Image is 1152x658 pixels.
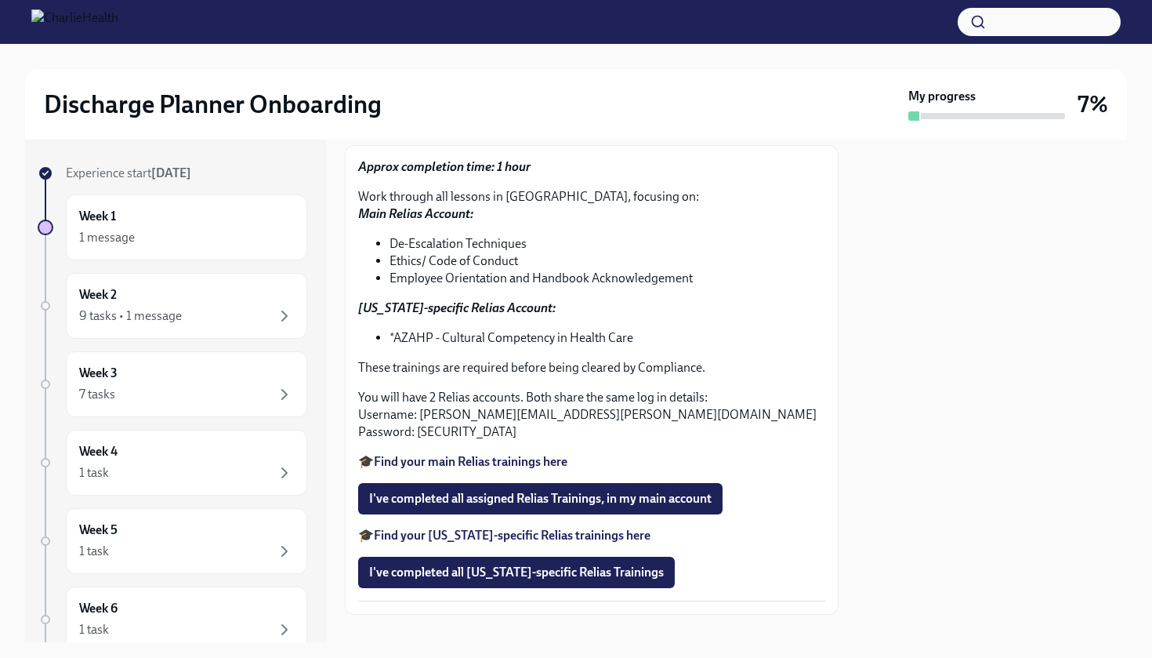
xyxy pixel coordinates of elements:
p: Work through all lessons in [GEOGRAPHIC_DATA], focusing on: [358,188,825,223]
strong: Approx completion time: 1 hour [358,159,531,174]
li: Ethics/ Code of Conduct [389,253,825,270]
button: I've completed all [US_STATE]-specific Relias Trainings [358,557,675,588]
h3: 7% [1078,90,1108,118]
a: Week 61 task [38,587,307,653]
div: 1 task [79,621,109,638]
div: 7 tasks [79,386,115,403]
a: Week 29 tasks • 1 message [38,273,307,339]
h6: Week 2 [79,286,117,304]
li: Employee Orientation and Handbook Acknowledgement [389,270,825,287]
a: Week 11 message [38,194,307,260]
p: You will have 2 Relias accounts. Both share the same log in details: Username: [PERSON_NAME][EMAI... [358,389,825,441]
a: Week 41 task [38,430,307,496]
a: Find your [US_STATE]-specific Relias trainings here [374,528,650,543]
a: Find your main Relias trainings here [374,454,567,469]
strong: My progress [908,88,976,105]
div: 1 task [79,543,109,560]
h6: Week 4 [79,443,118,460]
span: I've completed all [US_STATE]-specific Relias Trainings [369,565,664,580]
li: *AZAHP - Cultural Competency in Health Care [389,329,825,347]
div: 1 task [79,464,109,482]
span: I've completed all assigned Relias Trainings, in my main account [369,491,712,507]
h6: Week 3 [79,365,118,382]
a: Week 37 tasks [38,351,307,417]
strong: [US_STATE]-specific Relias Account: [358,300,556,315]
li: De-Escalation Techniques [389,235,825,253]
h6: Week 1 [79,208,116,225]
h2: Discharge Planner Onboarding [44,89,382,120]
div: 9 tasks • 1 message [79,307,182,325]
button: I've completed all assigned Relias Trainings, in my main account [358,483,723,514]
img: CharlieHealth [31,9,118,35]
p: These trainings are required before being cleared by Compliance. [358,359,825,376]
a: Experience start[DATE] [38,165,307,182]
h6: Week 6 [79,600,118,617]
div: 1 message [79,229,135,246]
p: 🎓 [358,527,825,544]
span: Experience start [66,165,191,180]
a: Week 51 task [38,508,307,574]
strong: Main Relias Account: [358,206,473,221]
strong: [DATE] [151,165,191,180]
p: 🎓 [358,453,825,471]
h6: Week 5 [79,522,118,539]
